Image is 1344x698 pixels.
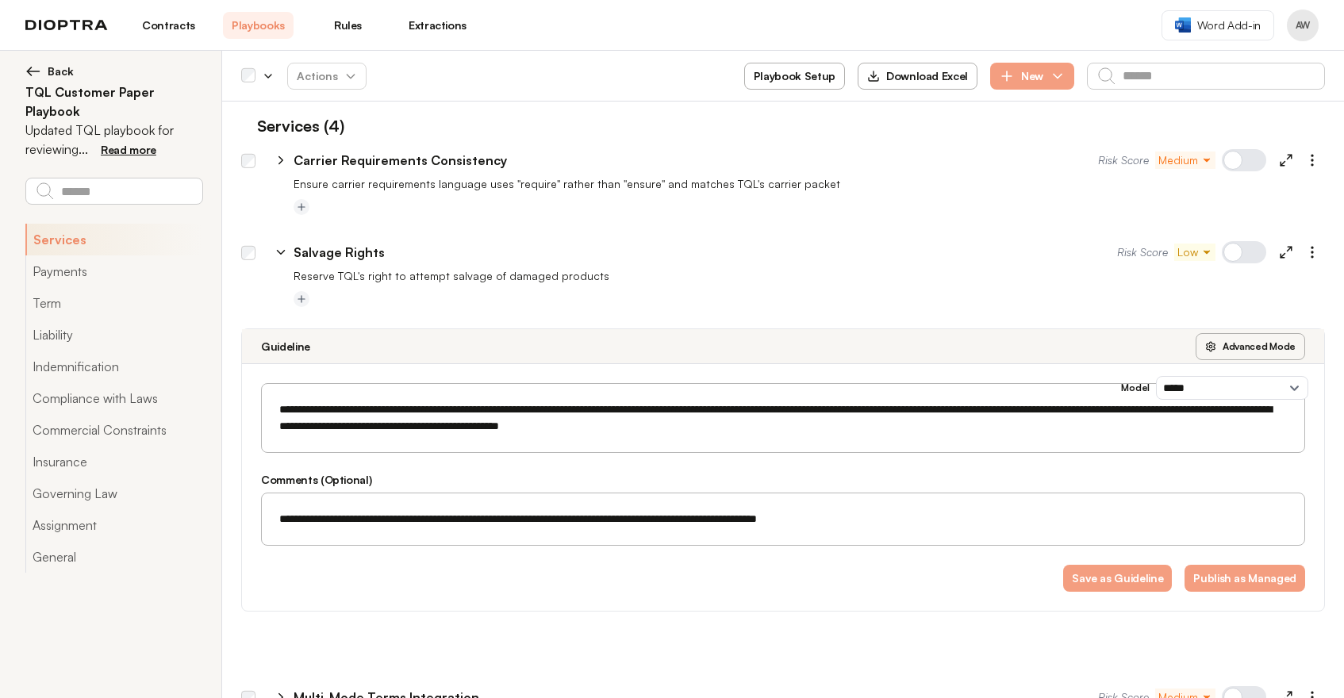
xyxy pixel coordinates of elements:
[1098,152,1149,168] span: Risk Score
[744,63,845,90] button: Playbook Setup
[1156,376,1308,400] select: Model
[48,63,74,79] span: Back
[25,414,202,446] button: Commercial Constraints
[294,243,385,262] p: Salvage Rights
[1117,244,1168,260] span: Risk Score
[1121,382,1150,394] h3: Model
[241,69,255,83] div: Select all
[25,63,41,79] img: left arrow
[1175,17,1191,33] img: word
[25,319,202,351] button: Liability
[25,287,202,319] button: Term
[1177,244,1212,260] span: Low
[294,176,1325,192] p: Ensure carrier requirements language uses "require" rather than "ensure" and matches TQL's carrie...
[284,62,370,90] span: Actions
[25,477,202,509] button: Governing Law
[1185,565,1305,592] button: Publish as Managed
[858,63,977,90] button: Download Excel
[1287,10,1319,41] button: Profile menu
[241,114,344,138] h1: Services (4)
[25,224,202,255] button: Services
[223,12,294,39] a: Playbooks
[133,12,204,39] a: Contracts
[25,255,202,287] button: Payments
[25,121,202,159] p: Updated TQL playbook for reviewing
[294,151,507,170] p: Carrier Requirements Consistency
[25,63,202,79] button: Back
[1155,151,1215,169] button: Medium
[294,268,1325,284] p: Reserve TQL's right to attempt salvage of damaged products
[25,82,202,121] h2: TQL Customer Paper Playbook
[1174,244,1215,261] button: Low
[1063,565,1172,592] button: Save as Guideline
[25,382,202,414] button: Compliance with Laws
[1158,152,1212,168] span: Medium
[1197,17,1261,33] span: Word Add-in
[294,291,309,307] button: Add tag
[287,63,367,90] button: Actions
[1162,10,1274,40] a: Word Add-in
[261,472,1305,488] h3: Comments (Optional)
[25,20,108,31] img: logo
[25,541,202,573] button: General
[990,63,1074,90] button: New
[261,339,310,355] h3: Guideline
[79,141,88,157] span: ...
[313,12,383,39] a: Rules
[402,12,473,39] a: Extractions
[25,509,202,541] button: Assignment
[294,199,309,215] button: Add tag
[25,446,202,477] button: Insurance
[25,351,202,382] button: Indemnification
[1196,333,1305,360] button: Advanced Mode
[101,143,156,156] span: Read more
